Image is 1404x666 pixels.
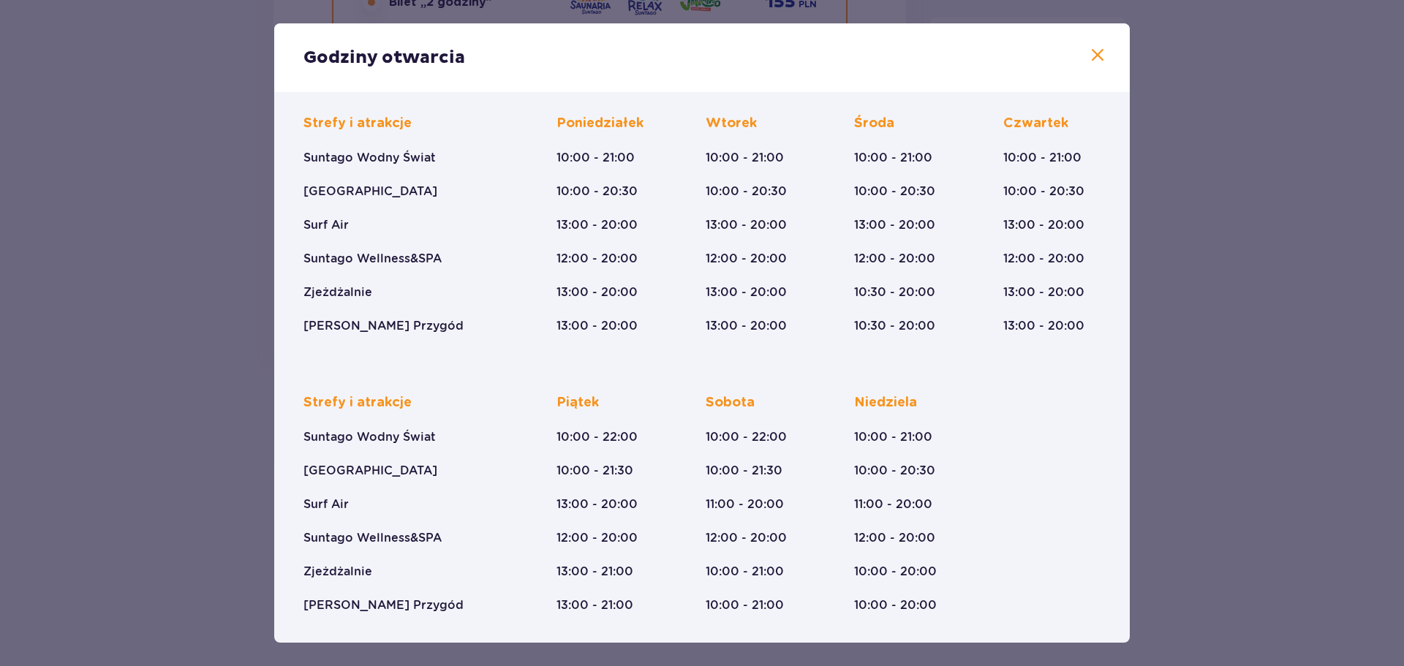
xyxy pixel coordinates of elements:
p: 10:00 - 21:00 [854,429,932,445]
p: 13:00 - 21:00 [556,564,633,580]
p: 13:00 - 20:00 [556,217,638,233]
p: 10:00 - 20:00 [854,597,937,613]
p: 10:00 - 21:00 [706,597,784,613]
p: [PERSON_NAME] Przygód [303,318,464,334]
p: 13:00 - 21:00 [556,597,633,613]
p: Suntago Wodny Świat [303,429,436,445]
p: 13:00 - 20:00 [706,284,787,300]
p: 10:00 - 21:00 [706,564,784,580]
p: 10:00 - 21:30 [706,463,782,479]
p: 12:00 - 20:00 [854,251,935,267]
p: 10:00 - 20:30 [706,183,787,200]
p: 12:00 - 20:00 [556,251,638,267]
p: 12:00 - 20:00 [706,251,787,267]
p: 10:00 - 21:00 [706,150,784,166]
p: 10:30 - 20:00 [854,318,935,334]
p: 11:00 - 20:00 [854,496,932,512]
p: 10:30 - 20:00 [854,284,935,300]
p: 10:00 - 21:00 [556,150,635,166]
p: 10:00 - 20:30 [854,463,935,479]
p: Surf Air [303,496,349,512]
p: 10:00 - 20:30 [854,183,935,200]
p: 13:00 - 20:00 [556,284,638,300]
p: 10:00 - 21:30 [556,463,633,479]
p: Godziny otwarcia [303,47,465,69]
p: 12:00 - 20:00 [854,530,935,546]
p: Poniedziałek [556,115,643,132]
p: Strefy i atrakcje [303,394,412,412]
p: 13:00 - 20:00 [854,217,935,233]
p: [GEOGRAPHIC_DATA] [303,183,437,200]
p: 13:00 - 20:00 [706,318,787,334]
p: Piątek [556,394,599,412]
p: 12:00 - 20:00 [1003,251,1084,267]
p: 13:00 - 20:00 [556,318,638,334]
p: 12:00 - 20:00 [556,530,638,546]
p: Suntago Wellness&SPA [303,530,442,546]
p: Strefy i atrakcje [303,115,412,132]
p: Surf Air [303,217,349,233]
p: 13:00 - 20:00 [706,217,787,233]
p: Czwartek [1003,115,1068,132]
p: Suntago Wellness&SPA [303,251,442,267]
p: Środa [854,115,894,132]
p: 10:00 - 22:00 [706,429,787,445]
p: Zjeżdżalnie [303,284,372,300]
p: 10:00 - 21:00 [1003,150,1082,166]
p: 13:00 - 20:00 [1003,318,1084,334]
p: Sobota [706,394,755,412]
p: 10:00 - 20:30 [556,183,638,200]
p: 10:00 - 20:30 [1003,183,1084,200]
p: Suntago Wodny Świat [303,150,436,166]
p: Wtorek [706,115,757,132]
p: Zjeżdżalnie [303,564,372,580]
p: 10:00 - 20:00 [854,564,937,580]
p: 13:00 - 20:00 [556,496,638,512]
p: 12:00 - 20:00 [706,530,787,546]
p: 10:00 - 22:00 [556,429,638,445]
p: Niedziela [854,394,917,412]
p: 13:00 - 20:00 [1003,217,1084,233]
p: 11:00 - 20:00 [706,496,784,512]
p: 10:00 - 21:00 [854,150,932,166]
p: 13:00 - 20:00 [1003,284,1084,300]
p: [PERSON_NAME] Przygód [303,597,464,613]
p: [GEOGRAPHIC_DATA] [303,463,437,479]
